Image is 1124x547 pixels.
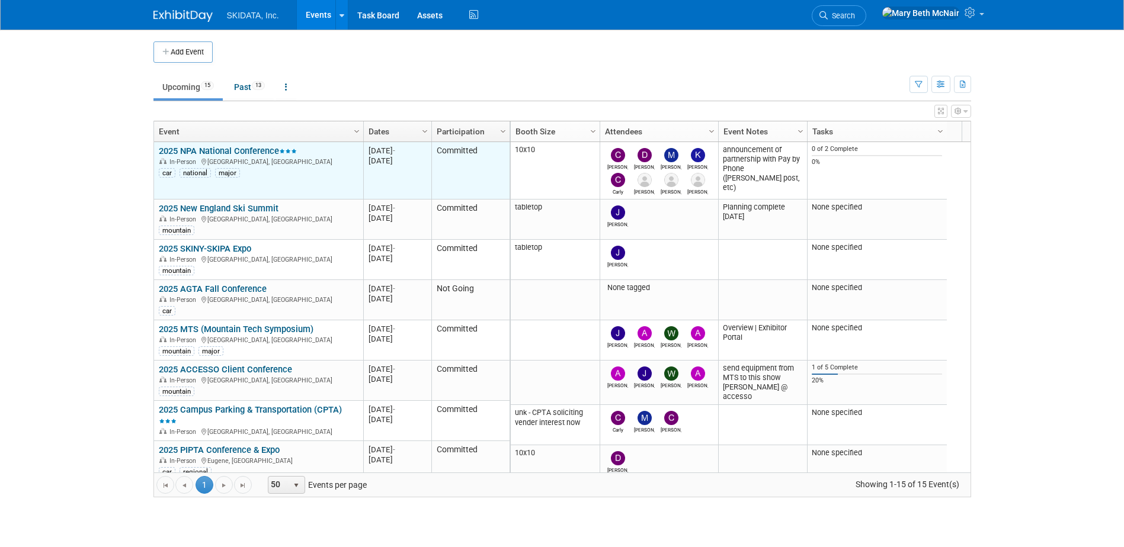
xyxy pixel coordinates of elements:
span: Go to the next page [219,481,229,490]
a: Participation [437,121,502,141]
img: Carly Jansen [611,173,625,187]
a: Tasks [812,121,939,141]
div: [DATE] [369,414,426,424]
td: Planning complete [DATE] [718,200,807,240]
a: 2025 NPA National Conference [159,146,297,156]
div: 0% [812,158,942,166]
div: William Reigeluth [661,340,681,348]
div: None specified [812,408,942,417]
img: Damon Kessler [611,451,625,465]
div: car [159,467,175,477]
img: Mary Beth McNair [882,7,960,20]
img: Keith Lynch [691,148,705,162]
a: Column Settings [705,121,718,139]
img: In-Person Event [159,428,166,434]
div: 1 of 5 Complete [812,363,942,372]
div: [DATE] [369,284,426,294]
div: [DATE] [369,374,426,384]
img: In-Person Event [159,296,166,302]
div: [DATE] [369,203,426,213]
img: Carly Jansen [611,411,625,425]
div: [DATE] [369,324,426,334]
a: 2025 Campus Parking & Transportation (CPTA) [159,404,342,426]
div: regional [180,467,212,477]
img: Andreas Kranabetter [691,366,705,381]
span: In-Person [169,377,200,384]
span: Go to the first page [161,481,170,490]
img: John Keefe [611,246,625,260]
a: Go to the next page [215,476,233,494]
div: mountain [159,266,194,275]
img: Andy Shenberger [611,366,625,381]
div: [DATE] [369,334,426,344]
a: Go to the first page [156,476,174,494]
div: [DATE] [369,243,426,253]
div: 20% [812,377,942,385]
span: Column Settings [588,127,598,136]
img: John Keefe [611,326,625,340]
a: 2025 MTS (Mountain Tech Symposium) [159,324,313,334]
span: Column Settings [796,127,805,136]
a: Past13 [225,76,274,98]
div: mountain [159,387,194,396]
img: Christopher Archer [611,148,625,162]
a: 2025 ACCESSO Client Conference [159,364,292,375]
a: Column Settings [934,121,947,139]
span: - [393,204,395,213]
div: Damon Kessler [607,465,628,473]
span: - [393,146,395,155]
div: Eugene, [GEOGRAPHIC_DATA] [159,455,358,465]
td: Committed [431,401,510,441]
a: Column Settings [794,121,807,139]
div: Christopher Archer [661,425,681,433]
td: Overview | Exhibitor Portal [718,320,807,361]
img: William Reigeluth [664,326,678,340]
a: Event Notes [723,121,799,141]
div: major [215,168,240,178]
a: Column Settings [497,121,510,139]
span: Events per page [252,476,379,494]
span: - [393,365,395,374]
span: 13 [252,81,265,90]
button: Add Event [153,41,213,63]
img: Dave Luken [638,173,652,187]
span: Column Settings [936,127,945,136]
img: In-Person Event [159,215,166,221]
span: 50 [268,477,289,493]
a: Column Settings [350,121,363,139]
img: Wesley Martin [664,366,678,381]
div: [DATE] [369,294,426,304]
div: Andy Shenberger [607,381,628,388]
div: [GEOGRAPHIC_DATA], [GEOGRAPHIC_DATA] [159,375,358,385]
span: In-Person [169,336,200,344]
td: Committed [431,200,510,240]
span: In-Person [169,215,200,223]
div: [DATE] [369,156,426,166]
div: [GEOGRAPHIC_DATA], [GEOGRAPHIC_DATA] [159,294,358,304]
div: [DATE] [369,213,426,223]
span: Column Settings [707,127,716,136]
td: send equipment from MTS to this show [PERSON_NAME] @ accesso [718,361,807,406]
div: major [198,346,223,356]
div: None specified [812,202,942,212]
div: John Keefe [634,381,655,388]
a: 2025 New England Ski Summit [159,203,278,214]
span: 1 [196,476,213,494]
div: Malloy Pohrer [661,162,681,170]
div: [GEOGRAPHIC_DATA], [GEOGRAPHIC_DATA] [159,214,358,224]
div: Christopher Archer [607,162,628,170]
div: [DATE] [369,364,426,374]
a: Column Settings [418,121,431,139]
div: John Mayambi [687,187,708,195]
div: Keith Lynch [687,162,708,170]
div: Andreas Kranabetter [687,340,708,348]
img: Damon Kessler [638,148,652,162]
div: Damon Kessler [634,162,655,170]
img: John Keefe [638,366,652,381]
a: Search [812,5,866,26]
span: In-Person [169,428,200,436]
a: 2025 PIPTA Conference & Expo [159,445,280,455]
span: - [393,324,395,333]
div: [DATE] [369,253,426,263]
td: Not Going [431,280,510,320]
